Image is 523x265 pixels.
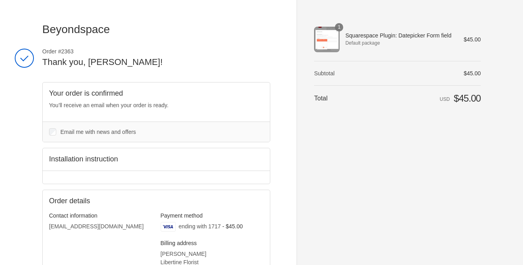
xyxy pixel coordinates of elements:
h2: Installation instruction [49,155,263,164]
span: Beyondspace [42,23,110,35]
h2: Order details [49,196,156,206]
span: Order #2363 [42,48,270,55]
h3: Contact information [49,212,152,219]
bdo: [EMAIL_ADDRESS][DOMAIN_NAME] [49,223,144,230]
h3: Billing address [161,239,264,247]
h2: Your order is confirmed [49,89,263,98]
th: Subtotal [314,70,363,77]
span: $45.00 [464,70,481,77]
span: Default package [345,39,452,47]
span: Email me with news and offers [61,129,136,135]
h2: Thank you, [PERSON_NAME]! [42,57,270,68]
p: You’ll receive an email when your order is ready. [49,101,263,110]
span: $45.00 [464,36,481,43]
span: USD [440,96,450,102]
span: $45.00 [454,93,481,104]
img: Squarespace Plugin: Datepicker Form field - Default package [314,27,340,52]
h3: Payment method [161,212,264,219]
span: ending with 1717 [179,223,221,230]
span: Total [314,95,328,102]
span: 1 [335,23,343,31]
span: Squarespace Plugin: Datepicker Form field [345,32,452,39]
span: - $45.00 [222,223,243,230]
